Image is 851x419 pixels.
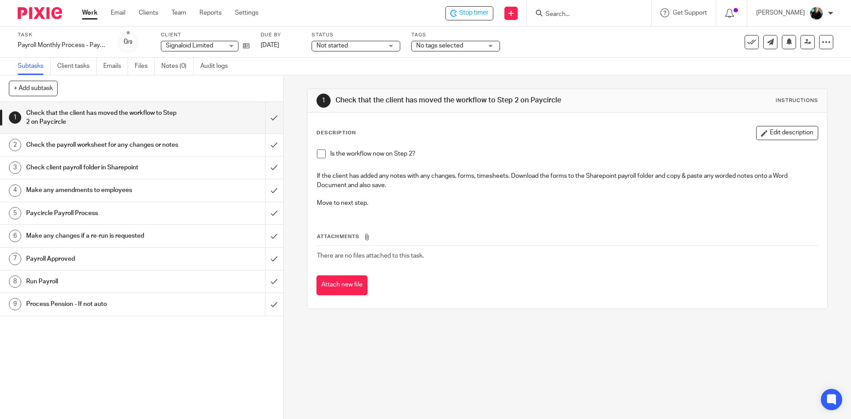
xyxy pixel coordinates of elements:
a: Reports [199,8,222,17]
span: Signaloid Limited [166,43,213,49]
img: nicky-partington.jpg [809,6,824,20]
div: 8 [9,275,21,288]
a: Emails [103,58,128,75]
button: Attach new file [316,275,367,295]
a: Subtasks [18,58,51,75]
a: Team [172,8,186,17]
p: Is the workflow now on Step 2? [330,149,817,158]
div: Signaloid Limited - Payroll Monthly Process - Paycircle [445,6,493,20]
div: 5 [9,207,21,219]
div: 2 [9,139,21,151]
a: Audit logs [200,58,234,75]
div: 7 [9,253,21,265]
img: Pixie [18,7,62,19]
div: 4 [9,184,21,197]
h1: Check client payroll folder in Sharepoint [26,161,180,174]
div: 1 [316,94,331,108]
span: Attachments [317,234,359,239]
span: Stop timer [459,8,488,18]
label: Task [18,31,106,39]
button: Edit description [756,126,818,140]
small: /9 [128,40,133,45]
label: Due by [261,31,301,39]
label: Status [312,31,400,39]
a: Client tasks [57,58,97,75]
span: [DATE] [261,42,279,48]
div: Instructions [776,97,818,104]
span: Get Support [673,10,707,16]
h1: Process Pension - If not auto [26,298,180,311]
p: Move to next step. [317,199,817,208]
a: Files [135,58,155,75]
a: Settings [235,8,258,17]
h1: Paycircle Payroll Process [26,207,180,220]
h1: Make any amendments to employees [26,184,180,197]
div: 9 [9,298,21,310]
h1: Check that the client has moved the workflow to Step 2 on Paycircle [26,106,180,129]
a: Work [82,8,98,17]
input: Search [545,11,625,19]
div: Payroll Monthly Process - Paycircle [18,41,106,50]
label: Client [161,31,250,39]
h1: Payroll Approved [26,252,180,266]
a: Notes (0) [161,58,194,75]
h1: Run Payroll [26,275,180,288]
p: [PERSON_NAME] [756,8,805,17]
p: If the client has added any notes with any changes, forms, timesheets. Download the forms to the ... [317,172,817,190]
label: Tags [411,31,500,39]
div: 1 [9,111,21,124]
div: 0 [124,37,133,47]
div: 6 [9,230,21,242]
div: 3 [9,161,21,174]
h1: Check the payroll worksheet for any changes or notes [26,138,180,152]
a: Clients [139,8,158,17]
p: Description [316,129,356,137]
span: There are no files attached to this task. [317,253,424,259]
span: Not started [316,43,348,49]
a: Email [111,8,125,17]
button: + Add subtask [9,81,58,96]
h1: Check that the client has moved the workflow to Step 2 on Paycircle [336,96,586,105]
h1: Make any changes if a re-run is requested [26,229,180,243]
span: No tags selected [416,43,463,49]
